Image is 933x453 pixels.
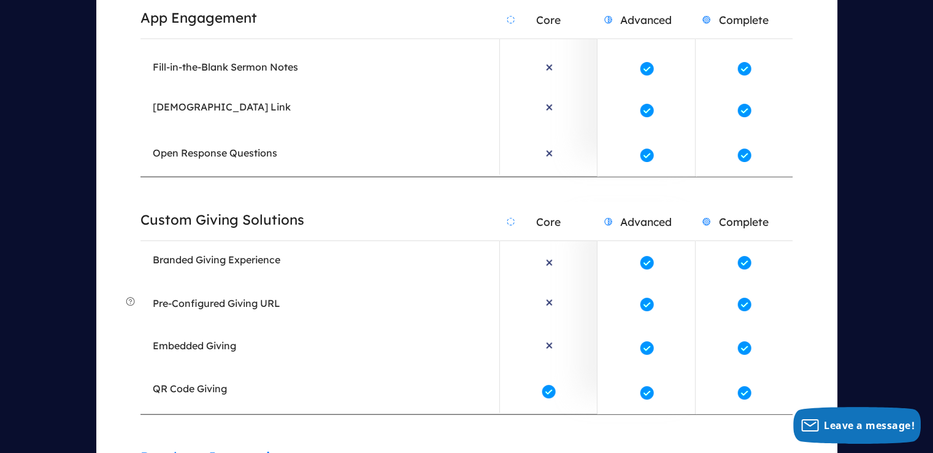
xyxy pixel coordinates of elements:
[140,204,499,236] h2: Custom Giving Solutions
[153,382,227,395] em: QR Code Giving
[153,296,280,315] span: Pre-Configured Giving URL
[793,407,921,444] button: Leave a message!
[500,203,597,241] h2: Core
[696,203,793,241] h2: Complete
[500,1,597,39] h2: Core
[153,101,291,113] em: [DEMOGRAPHIC_DATA] Link
[597,1,694,39] h2: Advanced
[597,203,694,241] h2: Advanced
[824,419,915,432] span: Leave a message!
[153,61,298,73] em: Fill-in-the-Blank Sermon Notes
[140,2,499,34] h2: App Engagement
[153,254,280,266] em: Branded Giving Experience
[153,147,277,159] em: Open Response Questions
[696,1,793,39] h2: Complete
[153,339,236,352] em: Embedded Giving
